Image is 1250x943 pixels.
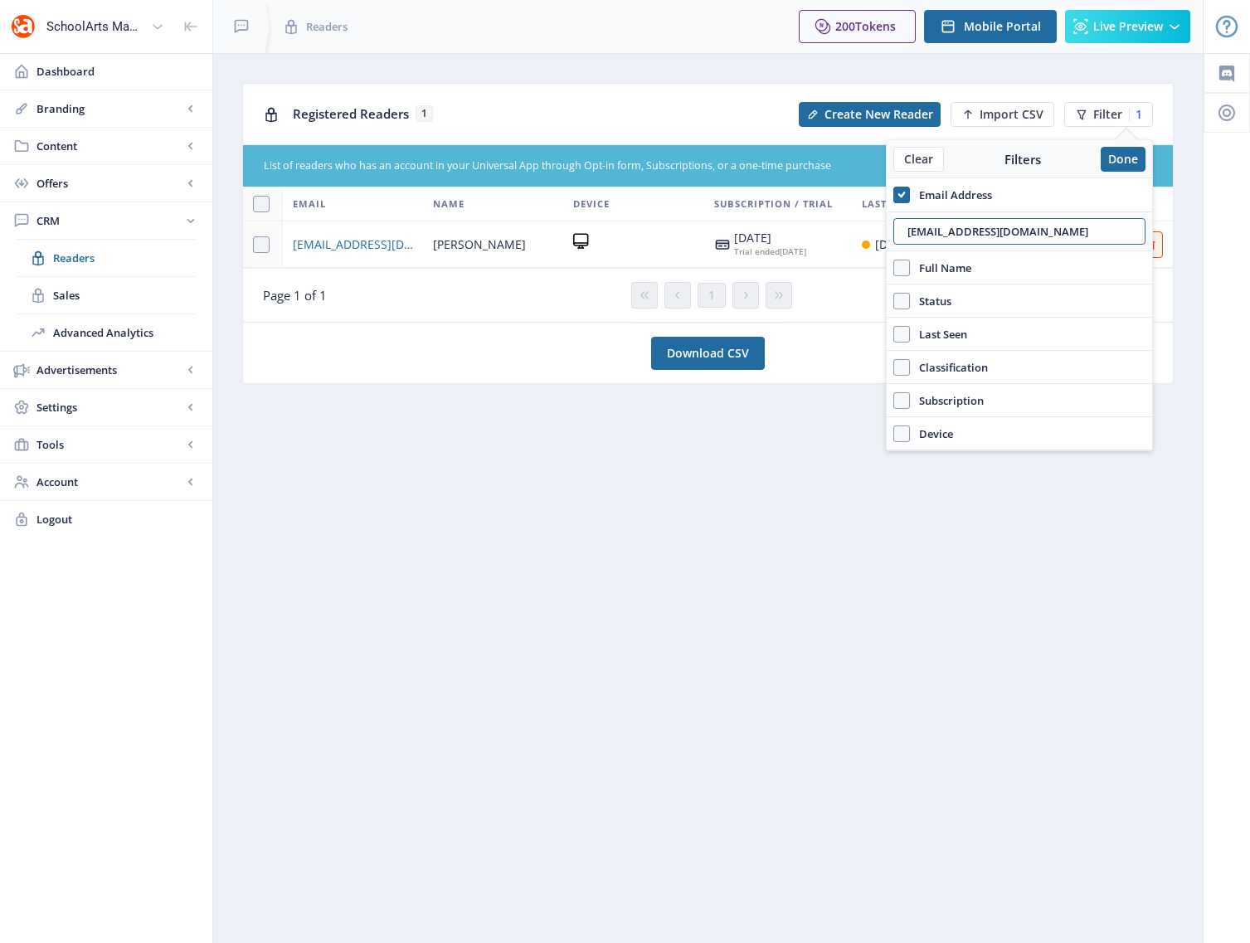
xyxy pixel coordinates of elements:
[734,231,806,245] div: [DATE]
[17,314,196,351] a: Advanced Analytics
[789,102,941,127] a: New page
[799,10,916,43] button: 200Tokens
[36,511,199,527] span: Logout
[433,235,526,255] span: [PERSON_NAME]
[263,287,327,304] span: Page 1 of 1
[910,258,971,278] span: Full Name
[53,324,196,341] span: Advanced Analytics
[242,83,1174,323] app-collection-view: Registered Readers
[924,10,1057,43] button: Mobile Portal
[36,474,182,490] span: Account
[910,391,984,411] span: Subscription
[293,235,413,255] a: [EMAIL_ADDRESS][DOMAIN_NAME]
[36,138,182,154] span: Content
[36,399,182,416] span: Settings
[651,337,765,370] a: Download CSV
[293,105,409,122] span: Registered Readers
[36,63,199,80] span: Dashboard
[17,240,196,276] a: Readers
[964,20,1041,33] span: Mobile Portal
[293,194,326,214] span: Email
[910,424,953,444] span: Device
[698,283,726,308] button: 1
[10,13,36,40] img: properties.app_icon.png
[36,100,182,117] span: Branding
[714,194,833,214] span: Subscription / Trial
[734,245,806,258] div: [DATE]
[1064,102,1153,127] button: Filter1
[36,362,182,378] span: Advertisements
[910,185,992,205] span: Email Address
[17,277,196,314] a: Sales
[708,289,715,302] span: 1
[53,250,196,266] span: Readers
[824,108,933,121] span: Create New Reader
[980,108,1043,121] span: Import CSV
[36,212,182,229] span: CRM
[951,102,1054,127] button: Import CSV
[799,102,941,127] button: Create New Reader
[36,175,182,192] span: Offers
[306,18,348,35] span: Readers
[433,194,464,214] span: Name
[875,235,912,255] div: [DATE]
[941,102,1054,127] a: New page
[1065,10,1190,43] button: Live Preview
[416,105,433,122] span: 1
[862,194,916,214] span: Last Seen
[1093,20,1163,33] span: Live Preview
[264,158,1053,174] div: List of readers who has an account in your Universal App through Opt-in form, Subscriptions, or a...
[1101,147,1145,172] button: Done
[893,147,944,172] button: Clear
[910,324,967,344] span: Last Seen
[855,18,896,34] span: Tokens
[734,245,780,257] span: Trial ended
[53,287,196,304] span: Sales
[1129,108,1142,121] div: 1
[910,357,988,377] span: Classification
[910,291,951,311] span: Status
[944,151,1101,168] div: Filters
[573,194,610,214] span: Device
[46,8,144,45] div: SchoolArts Magazine
[1093,108,1122,121] span: Filter
[36,436,182,453] span: Tools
